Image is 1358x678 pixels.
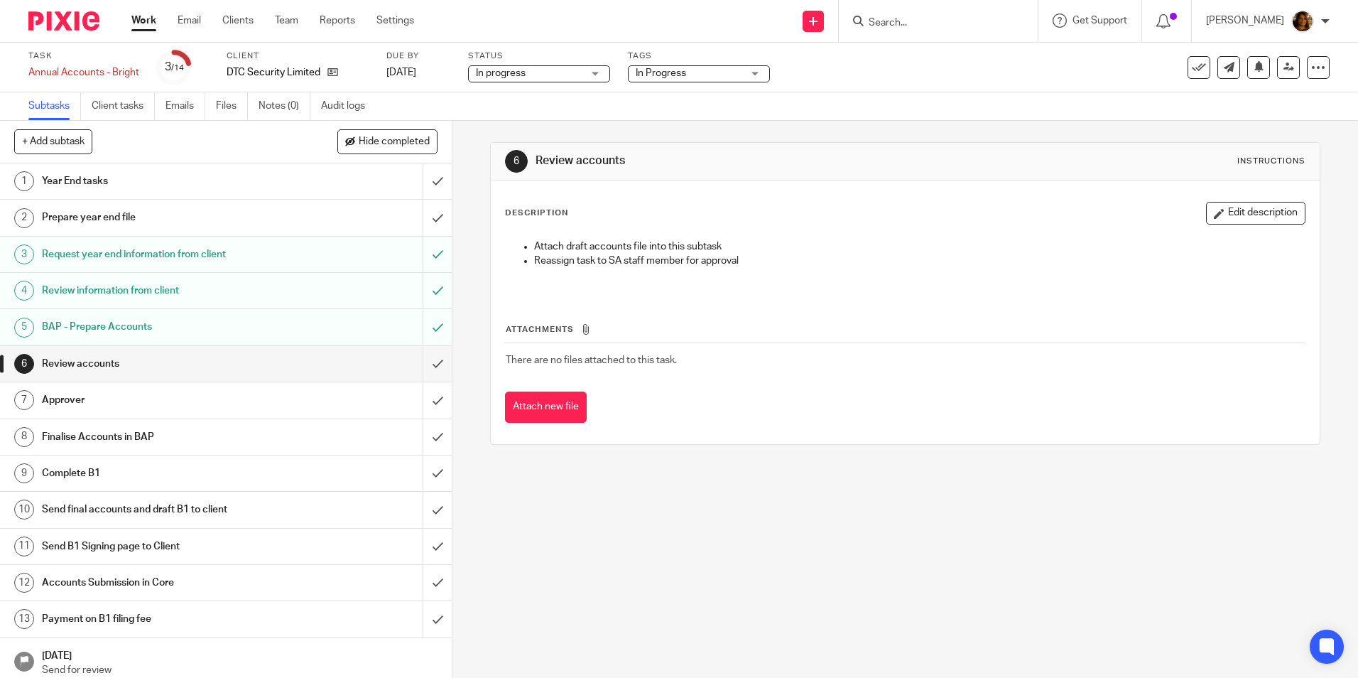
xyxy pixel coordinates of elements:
span: In progress [476,68,526,78]
h1: [DATE] [42,645,438,663]
h1: Review accounts [42,353,286,375]
a: Notes (0) [259,92,310,120]
h1: Finalise Accounts in BAP [42,426,286,448]
h1: Accounts Submission in Core [42,572,286,593]
div: 9 [14,463,34,483]
div: Annual Accounts - Bright [28,65,139,80]
div: 6 [505,150,528,173]
div: 8 [14,427,34,447]
p: Attach draft accounts file into this subtask [534,240,1304,254]
div: 7 [14,390,34,410]
div: 3 [14,244,34,264]
label: Client [227,50,369,62]
img: Arvinder.jpeg [1291,10,1314,33]
button: Attach new file [505,392,587,424]
h1: Request year end information from client [42,244,286,265]
a: Subtasks [28,92,81,120]
button: + Add subtask [14,129,92,154]
p: Description [505,208,568,219]
div: 10 [14,500,34,520]
span: [DATE] [386,68,416,77]
span: Get Support [1072,16,1127,26]
label: Status [468,50,610,62]
a: Email [178,14,201,28]
h1: Payment on B1 filing fee [42,608,286,630]
div: 5 [14,318,34,338]
a: Reports [320,14,355,28]
button: Hide completed [337,129,438,154]
h1: Review accounts [536,154,935,168]
h1: Send B1 Signing page to Client [42,536,286,557]
img: Pixie [28,11,99,31]
div: 6 [14,354,34,374]
h1: Approver [42,389,286,411]
a: Client tasks [92,92,155,120]
div: 11 [14,537,34,556]
h1: Year End tasks [42,171,286,192]
div: 2 [14,208,34,228]
a: Settings [376,14,414,28]
label: Tags [628,50,770,62]
span: Hide completed [359,136,430,148]
a: Team [275,14,298,28]
div: 3 [165,59,184,75]
p: Send for review [42,663,438,677]
span: There are no files attached to this task. [506,355,677,365]
input: Search [867,17,995,30]
p: [PERSON_NAME] [1206,14,1284,28]
a: Clients [222,14,254,28]
span: Attachments [506,325,574,333]
h1: BAP - Prepare Accounts [42,316,286,338]
div: 12 [14,573,34,593]
button: Edit description [1206,202,1305,225]
label: Due by [386,50,450,62]
div: 4 [14,281,34,301]
span: In Progress [636,68,686,78]
label: Task [28,50,139,62]
h1: Complete B1 [42,463,286,484]
h1: Review information from client [42,280,286,301]
div: Instructions [1237,156,1305,167]
a: Emails [165,92,205,120]
small: /14 [171,64,184,72]
div: 13 [14,609,34,629]
p: Reassign task to SA staff member for approval [534,254,1304,268]
a: Work [131,14,156,28]
p: DTC Security Limited [227,65,320,80]
h1: Send final accounts and draft B1 to client [42,499,286,520]
a: Audit logs [321,92,376,120]
h1: Prepare year end file [42,207,286,228]
a: Files [216,92,248,120]
div: 1 [14,171,34,191]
